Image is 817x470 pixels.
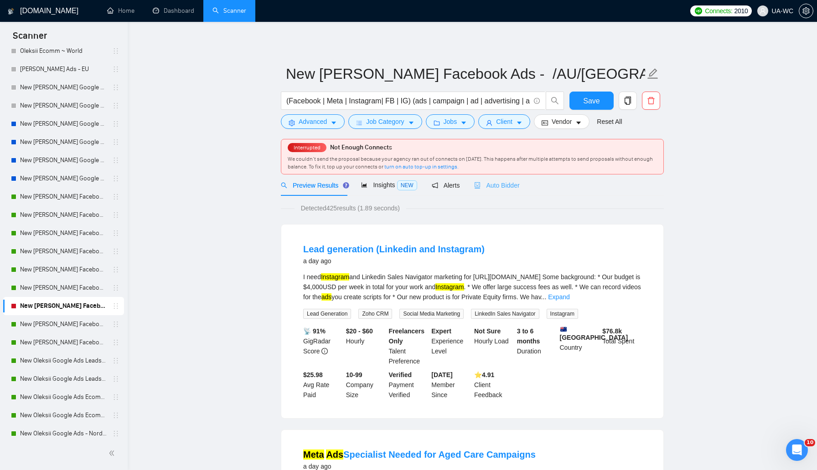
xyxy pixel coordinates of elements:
[112,157,119,164] span: holder
[619,97,636,105] span: copy
[112,102,119,109] span: holder
[515,326,558,366] div: Duration
[44,5,62,11] h1: Dima
[303,327,326,335] b: 📡 91%
[281,182,287,189] span: search
[303,309,351,319] span: Lead Generation
[112,302,119,310] span: holder
[432,182,438,189] span: notification
[399,309,464,319] span: Social Media Marketing
[546,92,564,110] button: search
[642,97,660,105] span: delete
[408,119,414,126] span: caret-down
[346,371,362,378] b: 10-99
[112,47,119,55] span: holder
[112,339,119,346] span: holder
[20,224,107,242] a: New [PERSON_NAME] Facebook Ads Other non-Specific - [GEOGRAPHIC_DATA]|[GEOGRAPHIC_DATA]
[7,181,132,201] div: Оновіть, будь ласка, сторінку 🙏
[331,119,337,126] span: caret-down
[295,203,406,213] span: Detected 425 results (1.89 seconds)
[109,449,118,458] span: double-left
[734,6,748,16] span: 2010
[20,424,107,443] a: New Oleksii Google Ads - Nordic
[460,119,467,126] span: caret-down
[286,62,645,85] input: Scanner name...
[6,4,23,21] button: go back
[303,255,485,266] div: a day ago
[153,7,194,15] a: dashboardDashboard
[642,92,660,110] button: delete
[552,117,572,127] span: Vendor
[348,114,422,129] button: barsJob Categorycaret-down
[517,327,540,345] b: 3 to 6 months
[431,371,452,378] b: [DATE]
[486,119,492,126] span: user
[286,95,530,107] input: Search Freelance Jobs...
[281,182,346,189] span: Preview Results
[558,326,601,366] div: Country
[20,370,107,388] a: New Oleksii Google Ads Leads - EU
[301,370,344,400] div: Avg Rate Paid
[7,229,175,324] div: bizdev@uawc.agency says…
[600,326,643,366] div: Total Spent
[7,208,175,229] div: bizdev@uawc.agency says…
[303,450,324,460] mark: Meta
[291,144,323,151] span: Interrupted
[112,393,119,401] span: holder
[534,98,540,104] span: info-circle
[546,97,564,105] span: search
[705,6,732,16] span: Connects:
[58,298,65,306] button: Start recording
[799,4,813,18] button: setting
[434,119,440,126] span: folder
[496,117,512,127] span: Client
[143,4,160,21] button: Home
[20,388,107,406] a: New Oleksii Google Ads Ecomm - [GEOGRAPHIC_DATA]|[GEOGRAPHIC_DATA]
[15,186,124,195] div: Оновіть, будь ласка, сторінку 🙏
[112,248,119,255] span: holder
[516,119,522,126] span: caret-down
[7,31,175,181] div: bizdev@uawc.agency says…
[112,430,119,437] span: holder
[160,4,176,20] div: Close
[20,333,107,352] a: New [PERSON_NAME] Facebook Ads - Rest of the World
[20,315,107,333] a: New [PERSON_NAME] Facebook Ads - [GEOGRAPHIC_DATA]/JP/CN/[GEOGRAPHIC_DATA]/SG/HK/QA/[GEOGRAPHIC_D...
[112,175,119,182] span: holder
[534,114,589,129] button: idcardVendorcaret-down
[760,8,766,14] span: user
[112,230,119,237] span: holder
[321,293,332,301] mark: ads
[20,261,107,279] a: New [PERSON_NAME] Facebook Ads - Nordic
[389,371,412,378] b: Verified
[43,298,51,306] button: Upload attachment
[8,4,14,19] img: logo
[164,213,168,222] div: є
[44,11,109,20] p: Active in the last 15m
[288,156,653,170] span: We couldn’t send the proposal because your agency ran out of connects on [DATE]. This happens aft...
[541,293,547,301] span: ...
[619,92,637,110] button: copy
[112,120,119,128] span: holder
[112,375,119,383] span: holder
[384,163,459,170] a: turn on auto top-up in settings.
[472,370,515,400] div: Client Feedback
[303,272,641,302] div: I need and Linkedin Sales Navigator marketing for [URL][DOMAIN_NAME] Some background: * Our budge...
[435,283,464,291] mark: Instagram
[432,182,460,189] span: Alerts
[397,180,417,190] span: NEW
[431,327,451,335] b: Expert
[560,326,567,332] img: 🇦🇺
[20,279,107,297] a: New [PERSON_NAME] Facebook Ads - [GEOGRAPHIC_DATA]/IR/[GEOGRAPHIC_DATA]
[112,321,119,328] span: holder
[547,309,578,319] span: Instagram
[29,298,36,306] button: Gif picker
[299,117,327,127] span: Advanced
[326,450,343,460] mark: Ads
[112,266,119,273] span: holder
[358,309,392,319] span: Zoho CRM
[597,117,622,127] a: Reset All
[20,78,107,97] a: New [PERSON_NAME] Google Ads - EU+CH ex Nordic
[426,114,475,129] button: folderJobscaret-down
[429,370,472,400] div: Member Since
[281,114,345,129] button: settingAdvancedcaret-down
